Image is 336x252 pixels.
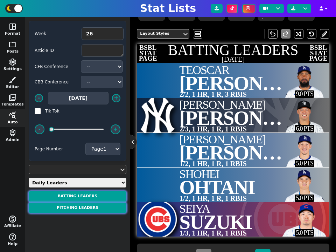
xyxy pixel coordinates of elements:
[35,79,77,85] label: CBB Conference
[180,124,247,134] span: 2/3, 1 HR, 1 R, 1 RBIS
[281,29,290,39] button: redo
[35,30,77,37] label: Week
[111,124,120,134] button: +
[295,229,314,237] div: 5.0 PTS
[179,72,336,94] span: [PERSON_NAME]
[179,211,252,233] span: SUZUKI
[29,203,126,213] button: PITCHING LEADERS
[295,160,314,167] div: 5.0 PTS
[295,125,314,132] div: 6.0 PTS
[35,146,85,152] label: Page Number
[45,108,87,114] label: Tik Tok
[8,129,17,137] span: shield_person
[8,58,17,66] span: settings
[295,90,314,98] div: 9.0 PTS
[138,45,158,61] span: BSBL STAT PAGE
[8,22,17,31] span: space_dashboard
[29,191,126,202] button: BATTING LEADERS
[179,176,255,198] span: OHTANI
[180,89,247,100] span: 2/2, 1 HR, 1 R, 3 RBIS
[281,30,290,38] span: redo
[295,195,314,202] div: 5.0 PTS
[180,228,247,238] span: 1/3, 1 HR, 1 R, 1 RBIS
[179,142,336,164] span: [PERSON_NAME]
[268,30,277,38] span: undo
[8,40,17,49] span: folder
[268,29,278,39] button: undo
[180,193,247,204] span: 1/2, 1 HR, 1 R, 1 RBIS
[8,233,17,241] span: help
[35,94,43,102] button: -
[112,94,120,102] button: +
[179,99,289,110] span: [PERSON_NAME]
[179,64,289,76] span: TEOSCAR
[35,47,77,54] label: Article ID
[179,203,252,214] span: SEIYA
[140,2,196,15] h1: Stat Lists
[8,93,17,102] span: photo_library
[179,134,289,145] span: [PERSON_NAME]
[8,215,17,223] span: monetization_on
[308,45,328,61] span: BSBL STAT PAGE
[35,124,44,134] button: -
[137,43,329,57] h1: BATTING LEADERS
[140,31,179,37] div: Layout Styles
[8,111,17,120] span: query_stats
[137,56,329,63] h2: [DATE]
[179,107,336,129] span: [PERSON_NAME]
[180,158,247,169] span: 1/2, 1 HR, 1 R, 1 RBIS
[35,63,77,70] label: CFB Conference
[179,168,255,180] span: SHOHEI
[8,76,17,84] span: brush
